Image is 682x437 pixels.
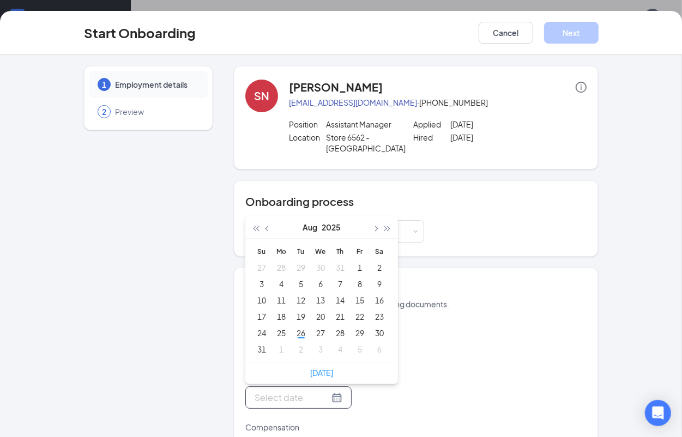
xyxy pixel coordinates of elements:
[245,194,587,209] h4: Onboarding process
[353,343,366,356] div: 5
[576,82,587,93] span: info-circle
[330,341,350,357] td: 2025-09-04
[255,391,329,404] input: Select date
[255,261,268,274] div: 27
[330,325,350,341] td: 2025-08-28
[314,326,327,339] div: 27
[373,326,386,339] div: 30
[291,292,311,308] td: 2025-08-12
[271,276,291,292] td: 2025-08-04
[353,261,366,274] div: 1
[255,310,268,323] div: 17
[294,343,307,356] div: 2
[326,119,401,130] p: Assistant Manager
[350,276,370,292] td: 2025-08-08
[291,341,311,357] td: 2025-09-02
[311,292,330,308] td: 2025-08-13
[311,341,330,357] td: 2025-09-03
[373,277,386,290] div: 9
[271,308,291,325] td: 2025-08-18
[450,119,525,130] p: [DATE]
[291,243,311,259] th: Tu
[353,310,366,323] div: 22
[294,261,307,274] div: 29
[350,259,370,276] td: 2025-08-01
[370,292,389,308] td: 2025-08-16
[330,259,350,276] td: 2025-07-31
[314,261,327,274] div: 30
[370,308,389,325] td: 2025-08-23
[311,276,330,292] td: 2025-08-06
[544,22,599,44] button: Next
[645,400,671,426] div: Open Intercom Messenger
[294,310,307,323] div: 19
[370,259,389,276] td: 2025-08-02
[252,325,271,341] td: 2025-08-24
[334,343,347,356] div: 4
[326,132,401,154] p: Store 6562 - [GEOGRAPHIC_DATA]
[102,106,106,117] span: 2
[252,292,271,308] td: 2025-08-10
[413,119,450,130] p: Applied
[334,294,347,307] div: 14
[314,294,327,307] div: 13
[291,325,311,341] td: 2025-08-26
[330,292,350,308] td: 2025-08-14
[275,343,288,356] div: 1
[373,261,386,274] div: 2
[330,276,350,292] td: 2025-08-07
[115,106,197,117] span: Preview
[254,88,269,104] div: SN
[350,325,370,341] td: 2025-08-29
[350,292,370,308] td: 2025-08-15
[479,22,533,44] button: Cancel
[252,308,271,325] td: 2025-08-17
[289,119,326,130] p: Position
[311,243,330,259] th: We
[275,326,288,339] div: 25
[450,132,525,143] p: [DATE]
[252,243,271,259] th: Su
[115,79,197,90] span: Employment details
[322,216,341,238] button: 2025
[289,98,417,107] a: [EMAIL_ADDRESS][DOMAIN_NAME]
[334,326,347,339] div: 28
[245,281,587,296] h4: Employment details
[373,310,386,323] div: 23
[311,259,330,276] td: 2025-07-30
[289,97,587,108] p: · [PHONE_NUMBER]
[373,294,386,307] div: 16
[370,341,389,357] td: 2025-09-06
[311,308,330,325] td: 2025-08-20
[314,343,327,356] div: 3
[314,277,327,290] div: 6
[255,277,268,290] div: 3
[413,132,450,143] p: Hired
[291,308,311,325] td: 2025-08-19
[245,422,424,433] p: Compensation
[271,292,291,308] td: 2025-08-11
[314,310,327,323] div: 20
[370,325,389,341] td: 2025-08-30
[275,261,288,274] div: 28
[255,326,268,339] div: 24
[275,277,288,290] div: 4
[271,341,291,357] td: 2025-09-01
[271,259,291,276] td: 2025-07-28
[252,276,271,292] td: 2025-08-03
[291,276,311,292] td: 2025-08-05
[311,325,330,341] td: 2025-08-27
[334,261,347,274] div: 31
[289,80,383,95] h4: [PERSON_NAME]
[370,276,389,292] td: 2025-08-09
[294,277,307,290] div: 5
[275,310,288,323] div: 18
[330,243,350,259] th: Th
[252,341,271,357] td: 2025-08-31
[289,132,326,143] p: Location
[271,325,291,341] td: 2025-08-25
[255,294,268,307] div: 10
[370,243,389,259] th: Sa
[350,341,370,357] td: 2025-09-05
[330,308,350,325] td: 2025-08-21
